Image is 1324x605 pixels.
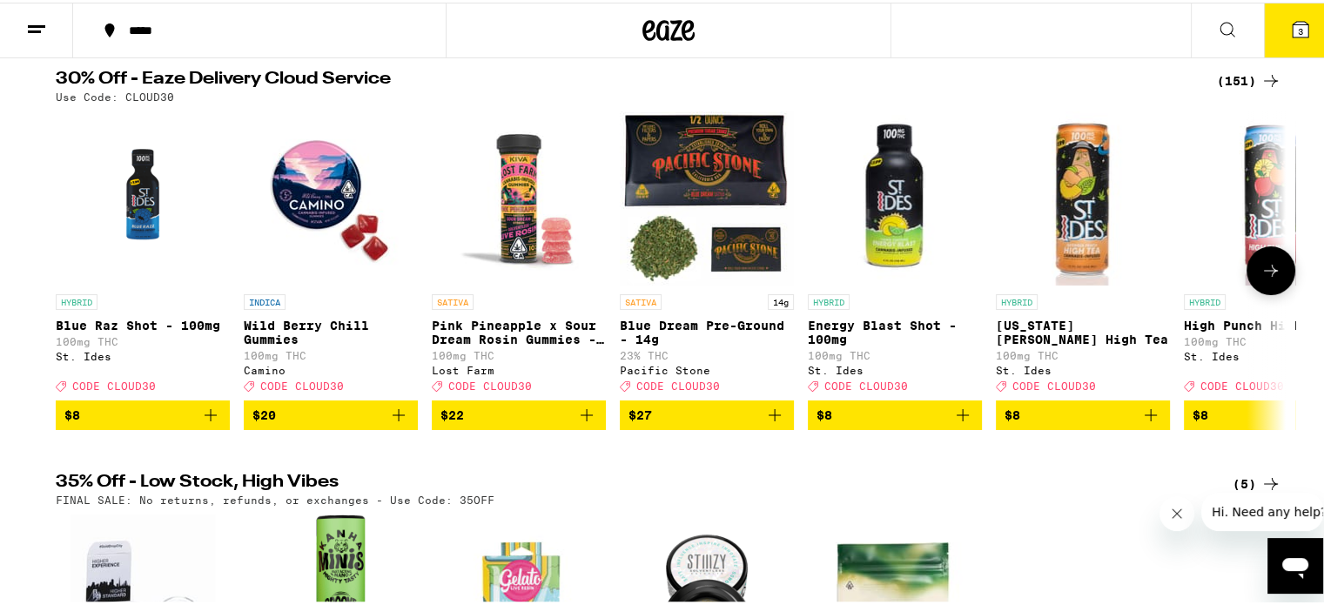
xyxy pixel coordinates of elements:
div: St. Ides [808,362,982,373]
a: (5) [1233,471,1281,492]
img: Camino - Wild Berry Chill Gummies [244,109,418,283]
span: CODE CLOUD30 [636,378,720,389]
p: INDICA [244,292,286,307]
button: Add to bag [244,398,418,427]
p: HYBRID [808,292,850,307]
span: $8 [64,406,80,420]
img: St. Ides - Energy Blast Shot - 100mg [808,109,982,283]
p: 23% THC [620,347,794,359]
a: Open page for Blue Raz Shot - 100mg from St. Ides [56,109,230,398]
h2: 35% Off - Low Stock, High Vibes [56,471,1196,492]
p: 100mg THC [244,347,418,359]
button: Add to bag [620,398,794,427]
iframe: Close message [1159,494,1194,528]
p: 100mg THC [432,347,606,359]
span: $8 [1193,406,1208,420]
span: $22 [440,406,464,420]
a: Open page for Blue Dream Pre-Ground - 14g from Pacific Stone [620,109,794,398]
p: FINAL SALE: No returns, refunds, or exchanges - Use Code: 35OFF [56,492,494,503]
div: St. Ides [56,348,230,360]
a: Open page for Pink Pineapple x Sour Dream Rosin Gummies - 100mg from Lost Farm [432,109,606,398]
p: HYBRID [1184,292,1226,307]
p: Use Code: CLOUD30 [56,89,174,100]
img: Lost Farm - Pink Pineapple x Sour Dream Rosin Gummies - 100mg [432,109,606,283]
span: CODE CLOUD30 [72,378,156,389]
span: 3 [1298,24,1303,34]
p: 100mg THC [808,347,982,359]
button: Add to bag [56,398,230,427]
div: Camino [244,362,418,373]
span: CODE CLOUD30 [1012,378,1096,389]
div: Pacific Stone [620,362,794,373]
p: [US_STATE][PERSON_NAME] High Tea [996,316,1170,344]
img: Pacific Stone - Blue Dream Pre-Ground - 14g [620,109,794,283]
img: St. Ides - Georgia Peach High Tea [996,109,1170,283]
p: 100mg THC [996,347,1170,359]
p: SATIVA [620,292,662,307]
span: Hi. Need any help? [10,12,125,26]
p: 100mg THC [56,333,230,345]
p: Energy Blast Shot - 100mg [808,316,982,344]
button: Add to bag [432,398,606,427]
span: $20 [252,406,276,420]
span: CODE CLOUD30 [260,378,344,389]
span: $8 [1005,406,1020,420]
button: Add to bag [808,398,982,427]
p: SATIVA [432,292,474,307]
p: HYBRID [996,292,1038,307]
a: Open page for Wild Berry Chill Gummies from Camino [244,109,418,398]
p: 14g [768,292,794,307]
a: Open page for Georgia Peach High Tea from St. Ides [996,109,1170,398]
a: (151) [1217,68,1281,89]
div: Lost Farm [432,362,606,373]
iframe: Message from company [1201,490,1323,528]
span: CODE CLOUD30 [824,378,908,389]
p: Pink Pineapple x Sour Dream Rosin Gummies - 100mg [432,316,606,344]
span: $27 [628,406,652,420]
button: Add to bag [996,398,1170,427]
h2: 30% Off - Eaze Delivery Cloud Service [56,68,1196,89]
div: St. Ides [996,362,1170,373]
iframe: Button to launch messaging window [1267,535,1323,591]
span: $8 [817,406,832,420]
span: CODE CLOUD30 [448,378,532,389]
a: Open page for Energy Blast Shot - 100mg from St. Ides [808,109,982,398]
p: HYBRID [56,292,97,307]
img: St. Ides - Blue Raz Shot - 100mg [56,109,230,283]
span: CODE CLOUD30 [1200,378,1284,389]
p: Blue Dream Pre-Ground - 14g [620,316,794,344]
p: Wild Berry Chill Gummies [244,316,418,344]
p: Blue Raz Shot - 100mg [56,316,230,330]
